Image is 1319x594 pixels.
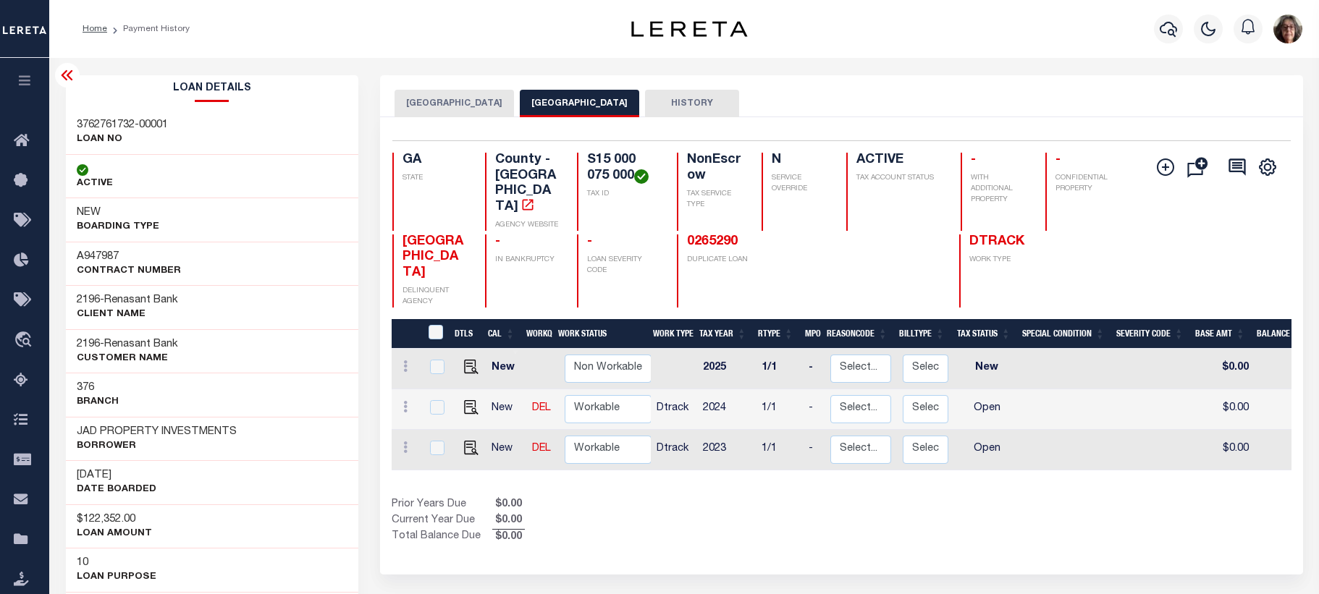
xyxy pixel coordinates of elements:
[587,189,659,200] p: TAX ID
[1111,319,1189,349] th: Severity Code: activate to sort column ascending
[403,286,467,307] p: DELINQUENT AGENCY
[1193,389,1255,430] td: $0.00
[532,444,551,454] a: DEL
[520,90,639,117] button: [GEOGRAPHIC_DATA]
[77,205,159,220] h3: NEW
[77,264,181,279] p: Contract Number
[532,403,551,413] a: DEL
[83,25,107,33] a: Home
[492,530,525,546] span: $0.00
[77,339,100,349] span: 2196
[803,430,825,470] td: -
[77,527,152,541] p: LOAN AMOUNT
[495,235,500,248] span: -
[77,352,178,366] p: CUSTOMER Name
[77,132,168,147] p: LOAN NO
[77,395,119,410] p: Branch
[486,389,526,430] td: New
[971,153,976,166] span: -
[77,570,156,585] p: LOAN PURPOSE
[77,294,100,305] span: 2196
[687,255,827,266] p: DUPLICATE LOAN
[482,319,521,349] th: CAL: activate to sort column ascending
[77,307,178,322] p: CLIENT Name
[1193,430,1255,470] td: $0.00
[77,512,152,527] h3: $122,352.00
[392,513,492,529] td: Current Year Due
[645,90,739,117] button: HISTORY
[756,349,803,389] td: 1/1
[492,513,525,529] span: $0.00
[587,153,659,184] h4: S15 000 075 000
[954,430,1020,470] td: Open
[449,319,482,349] th: DTLS
[495,220,560,231] p: AGENCY WEBSITE
[697,349,756,389] td: 2025
[651,389,697,430] td: Dtrack
[687,235,738,248] a: 0265290
[392,529,492,545] td: Total Balance Due
[77,556,156,570] h3: 10
[77,220,159,234] p: BOARDING TYPE
[647,319,694,349] th: Work Type
[486,349,526,389] td: New
[587,255,659,276] p: LOAN SEVERITY CODE
[756,430,803,470] td: 1/1
[1055,153,1061,166] span: -
[77,293,178,307] h3: -
[772,153,829,169] h4: N
[77,439,237,454] p: Borrower
[969,235,1024,248] span: DTRACK
[1016,319,1111,349] th: Special Condition: activate to sort column ascending
[486,430,526,470] td: New
[1055,173,1120,195] p: CONFIDENTIAL PROPERTY
[1193,349,1255,389] td: $0.00
[954,389,1020,430] td: Open
[403,173,467,184] p: STATE
[104,294,178,305] span: Renasant Bank
[856,173,943,184] p: TAX ACCOUNT STATUS
[772,173,829,195] p: SERVICE OVERRIDE
[971,173,1028,205] p: WITH ADDITIONAL PROPERTY
[694,319,752,349] th: Tax Year: activate to sort column ascending
[752,319,799,349] th: RType: activate to sort column ascending
[631,21,747,37] img: logo-dark.svg
[687,189,744,211] p: TAX SERVICE TYPE
[77,177,113,191] p: ACTIVE
[495,255,560,266] p: IN BANKRUPTCY
[687,153,744,184] h4: NonEscrow
[803,349,825,389] td: -
[803,389,825,430] td: -
[951,319,1016,349] th: Tax Status: activate to sort column ascending
[104,339,178,349] span: Renasant Bank
[77,118,168,132] h3: 3762761732-00001
[77,337,178,352] h3: -
[403,153,467,169] h4: GA
[495,153,560,215] h4: County - [GEOGRAPHIC_DATA]
[392,319,419,349] th: &nbsp;&nbsp;&nbsp;&nbsp;&nbsp;&nbsp;&nbsp;&nbsp;&nbsp;&nbsp;
[893,319,951,349] th: BillType: activate to sort column ascending
[77,468,156,483] h3: [DATE]
[492,497,525,513] span: $0.00
[856,153,943,169] h4: ACTIVE
[799,319,821,349] th: MPO
[521,319,552,349] th: WorkQ
[77,425,237,439] h3: JAD PROPERTY INVESTMENTS
[552,319,651,349] th: Work Status
[697,389,756,430] td: 2024
[395,90,514,117] button: [GEOGRAPHIC_DATA]
[821,319,893,349] th: ReasonCode: activate to sort column ascending
[954,349,1020,389] td: New
[66,75,359,102] h2: Loan Details
[77,483,156,497] p: DATE BOARDED
[419,319,449,349] th: &nbsp;
[403,235,463,279] span: [GEOGRAPHIC_DATA]
[756,389,803,430] td: 1/1
[651,430,697,470] td: Dtrack
[697,430,756,470] td: 2023
[392,497,492,513] td: Prior Years Due
[14,331,37,350] i: travel_explore
[107,22,190,35] li: Payment History
[77,381,119,395] h3: 376
[969,255,1034,266] p: WORK TYPE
